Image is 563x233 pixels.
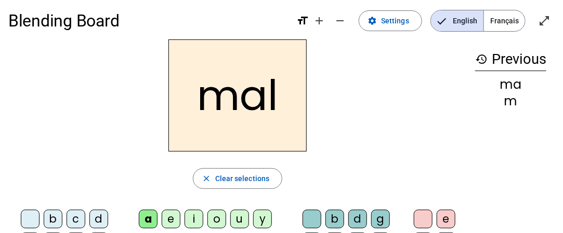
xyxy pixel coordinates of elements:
[139,210,158,228] div: a
[475,48,546,71] h3: Previous
[193,168,283,189] button: Clear selections
[475,53,488,65] mat-icon: history
[334,15,346,27] mat-icon: remove
[381,15,409,27] span: Settings
[44,210,62,228] div: b
[253,210,272,228] div: y
[313,15,325,27] mat-icon: add
[67,210,85,228] div: c
[368,16,377,25] mat-icon: settings
[430,10,526,32] mat-button-toggle-group: Language selection
[437,210,455,228] div: e
[475,78,546,91] div: ma
[202,174,211,183] mat-icon: close
[348,210,367,228] div: d
[359,10,422,31] button: Settings
[431,10,483,31] span: English
[309,10,330,31] button: Increase font size
[230,210,249,228] div: u
[185,210,203,228] div: i
[296,15,309,27] mat-icon: format_size
[207,210,226,228] div: o
[215,172,270,185] span: Clear selections
[330,10,350,31] button: Decrease font size
[168,39,307,152] h2: mal
[8,4,288,37] h1: Blending Board
[475,95,546,107] div: m
[162,210,180,228] div: e
[538,15,551,27] mat-icon: open_in_full
[325,210,344,228] div: b
[534,10,555,31] button: Enter full screen
[371,210,390,228] div: g
[484,10,525,31] span: Français
[89,210,108,228] div: d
